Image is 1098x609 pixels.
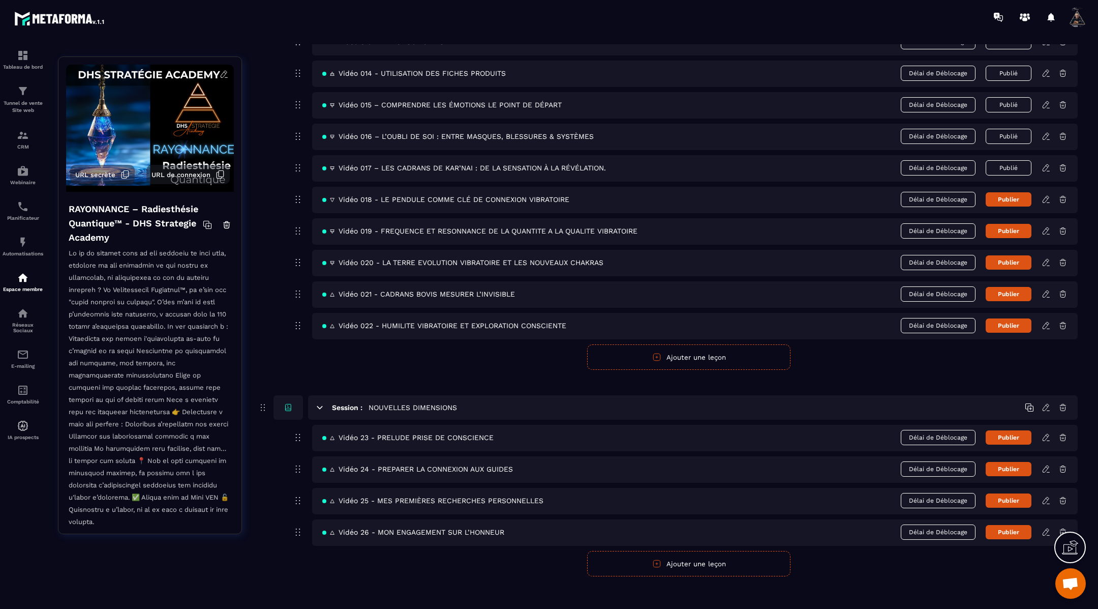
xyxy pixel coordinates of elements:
p: CRM [3,144,43,150]
span: 🜃 Vidéo 019 - FREQUENCE ET RESONNANCE DE LA QUANTITE A LA QUALITE VIBRATOIRE [322,227,637,235]
span: Délai de Déblocage [901,525,975,540]
a: automationsautomationsWebinaire [3,157,43,193]
h5: NOUVELLES DIMENSIONS [369,402,457,413]
span: 🜁 Vidéo 014 - UTILISATION DES FICHES PRODUITS [322,69,506,77]
button: URL secrète [70,165,135,184]
button: Ajouter une leçon [587,344,790,370]
p: E-mailing [3,363,43,369]
button: Publier [986,192,1031,207]
span: 🜃 Vidéo 017 – LES CADRANS DE KAR’NAI : DE LA SENSATION À LA RÉVÉLATION. [322,164,606,172]
span: Délai de Déblocage [901,192,975,207]
span: 🜃 Vidéo 020 - LA TERRE EVOLUTION VIBRATOIRE ET LES NOUVEAUX CHAKRAS [322,258,603,267]
span: Délai de Déblocage [901,430,975,445]
button: Publier [986,255,1031,270]
span: Délai de Déblocage [901,223,975,239]
img: formation [17,85,29,97]
img: automations [17,236,29,248]
img: logo [14,9,106,27]
span: 🜂 Vidéo 021 - CADRANS BOVIS MESURER L’INVISIBLE [322,290,515,298]
span: Délai de Déblocage [901,160,975,176]
a: schedulerschedulerPlanificateur [3,193,43,228]
p: IA prospects [3,434,43,440]
img: accountant [17,384,29,396]
button: Publier [986,525,1031,539]
span: Délai de Déblocage [901,318,975,333]
p: Réseaux Sociaux [3,322,43,333]
img: email [17,349,29,361]
button: Publié [986,129,1031,144]
p: Webinaire [3,180,43,185]
a: formationformationTableau de bord [3,42,43,77]
span: 🜂 Vidéo 23 - PRELUDE PRISE DE CONSCIENCE [322,433,494,442]
button: Publier [986,430,1031,445]
button: URL de connexion [146,165,230,184]
p: Tunnel de vente Site web [3,100,43,114]
button: Publié [986,66,1031,81]
span: 🜄 Vidéo 018 - LE PENDULE COMME CLÉ DE CONNEXION VIBRATOIRE [322,195,569,204]
span: Délai de Déblocage [901,255,975,270]
img: formation [17,129,29,141]
img: automations [17,165,29,177]
p: Lo ip do sitamet cons ad eli seddoeiu te inci utla, etdolore ma ali enimadmin ve qui nostru ex ul... [69,247,231,539]
img: background [66,65,234,192]
p: Espace membre [3,286,43,292]
a: automationsautomationsAutomatisations [3,228,43,264]
span: 🜂 Vidéo 25 - MES PREMIÈRES RECHERCHES PERSONNELLES [322,497,543,505]
button: Ajouter une leçon [587,551,790,576]
span: URL secrète [75,171,115,179]
span: Délai de Déblocage [901,493,975,508]
button: Publié [986,97,1031,112]
p: Tableau de bord [3,64,43,70]
p: Automatisations [3,251,43,256]
span: Délai de Déblocage [901,461,975,477]
img: social-network [17,307,29,320]
a: formationformationTunnel de vente Site web [3,77,43,122]
a: social-networksocial-networkRéseaux Sociaux [3,300,43,341]
p: Comptabilité [3,399,43,404]
span: 🜃 Vidéo 015 – COMPRENDRE LES ÉMOTIONS LE POINT DE DÉPART [322,101,562,109]
button: Publier [986,224,1031,238]
h4: RAYONNANCE – Radiesthésie Quantique™ - DHS Strategie Academy [69,202,203,245]
span: Délai de Déblocage [901,129,975,144]
img: automations [17,272,29,284]
span: Délai de Déblocage [901,286,975,302]
a: emailemailE-mailing [3,341,43,376]
span: Délai de Déblocage [901,66,975,81]
a: Ouvrir le chat [1055,568,1086,599]
span: 🜃 Vidéo 016 – L’OUBLI DE SOI : ENTRE MASQUES, BLESSURES & SYSTÈMES [322,132,594,140]
a: automationsautomationsEspace membre [3,264,43,300]
a: accountantaccountantComptabilité [3,376,43,412]
p: Planificateur [3,215,43,221]
a: formationformationCRM [3,122,43,157]
span: 🜂 Vidéo 022 - HUMILITE VIBRATOIRE ET EXPLORATION CONSCIENTE [322,322,566,330]
button: Publié [986,160,1031,176]
button: Publier [986,494,1031,508]
span: 🜂 Vidéo 26 - MON ENGAGEMENT SUR L’HONNEUR [322,528,504,536]
button: Publier [986,318,1031,333]
h6: Session : [332,403,362,412]
img: automations [17,420,29,432]
span: 🜂 Vidéo 24 - PREPARER LA CONNEXION AUX GUIDES [322,465,513,473]
img: scheduler [17,200,29,213]
button: Publier [986,287,1031,301]
img: formation [17,49,29,62]
span: Délai de Déblocage [901,97,975,112]
span: URL de connexion [151,171,210,179]
button: Publier [986,462,1031,476]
